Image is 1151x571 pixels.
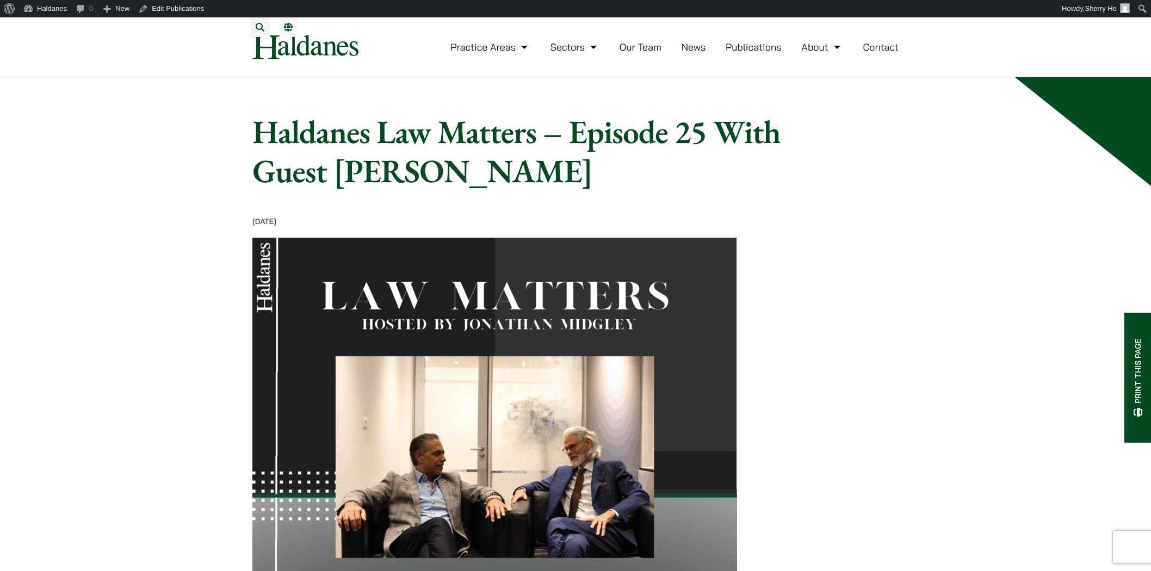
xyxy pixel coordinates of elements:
a: About [801,41,843,53]
a: News [682,41,706,53]
button: Search [250,17,270,37]
h1: Haldanes Law Matters – Episode 25 With Guest [PERSON_NAME] [252,112,817,190]
a: Sectors [550,41,599,53]
a: Our Team [620,41,661,53]
a: Contact [863,41,899,53]
a: Publications [726,41,782,53]
a: Switch to EN [284,23,293,32]
img: Logo of Haldanes [252,35,358,59]
time: [DATE] [252,216,276,226]
span: Sherry He [1085,4,1117,13]
a: Practice Areas [450,41,530,53]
